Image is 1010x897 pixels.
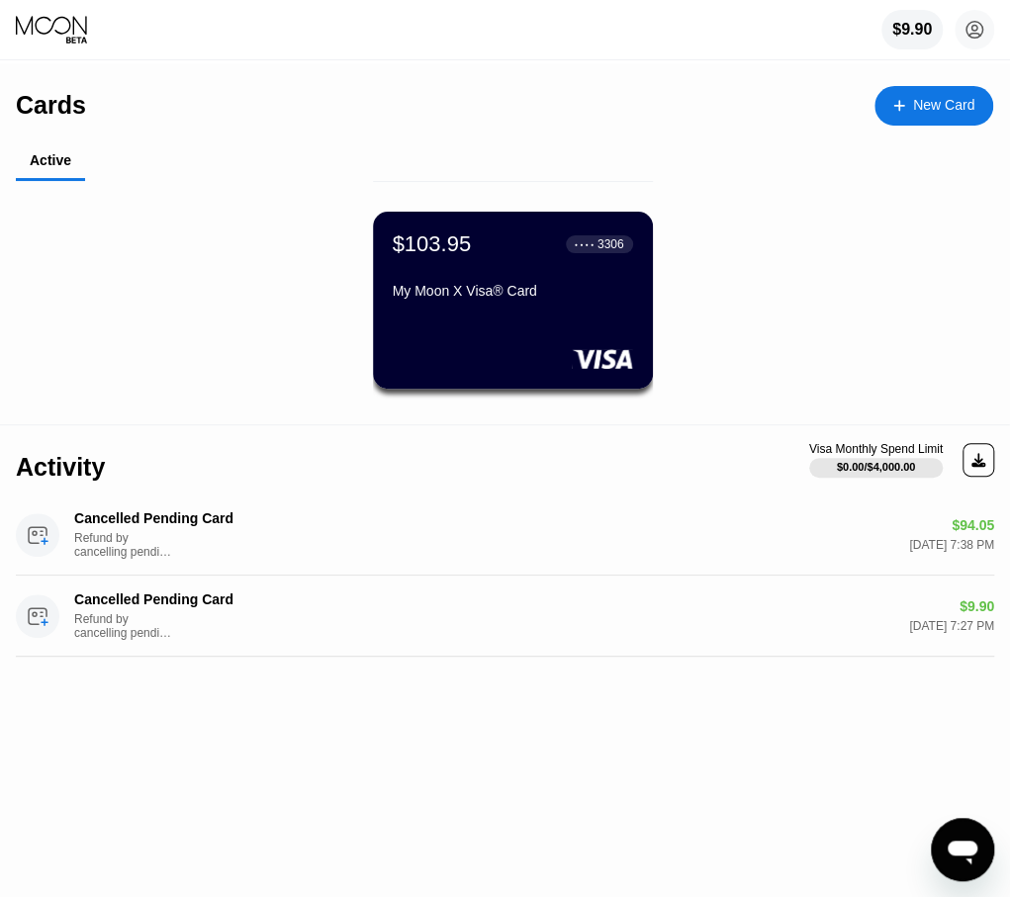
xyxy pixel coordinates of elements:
div: 3306 [597,237,624,251]
div: $9.90 [892,21,932,39]
div: [DATE] 7:38 PM [909,538,994,552]
div: Cancelled Pending Card [74,510,272,526]
div: Cards [16,91,86,120]
iframe: Button to launch messaging window [931,818,994,881]
div: $103.95 [393,231,472,257]
div: Visa Monthly Spend Limit$0.00/$4,000.00 [809,442,943,478]
div: $0.00 / $4,000.00 [837,461,916,473]
div: Visa Monthly Spend Limit [809,442,943,456]
div: $9.90 [881,10,943,49]
div: Cancelled Pending Card [74,591,272,607]
div: Active [30,152,71,168]
div: ● ● ● ● [575,241,595,247]
div: [DATE] 7:27 PM [909,619,994,633]
div: $94.05 [952,517,994,533]
div: Cancelled Pending CardRefund by cancelling pending card$94.05[DATE] 7:38 PM [16,494,994,576]
div: Cancelled Pending CardRefund by cancelling pending card$9.90[DATE] 7:27 PM [16,576,994,657]
div: Refund by cancelling pending card [74,531,173,559]
div: $9.90 [960,598,994,614]
div: Activity [16,453,105,482]
div: New Card [913,97,974,114]
div: My Moon X Visa® Card [393,283,633,299]
div: New Card [874,86,993,126]
div: Refund by cancelling pending card [74,612,173,640]
div: $103.95● ● ● ●3306My Moon X Visa® Card [373,212,653,389]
